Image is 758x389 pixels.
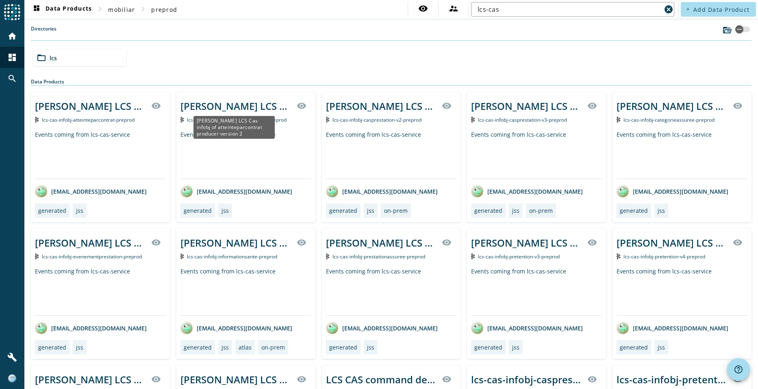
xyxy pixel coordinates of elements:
div: generated [329,343,357,351]
img: avatar [326,185,338,197]
label: Directories [31,25,56,40]
mat-icon: cancel [664,4,673,14]
div: lcs-cas-infobj-casprestation-preprod [471,373,582,386]
mat-icon: visibility [587,374,597,384]
div: Data Products [31,78,751,85]
span: preprod [151,6,177,13]
div: jss [658,343,665,351]
span: Kafka Topic: lcs-cas-infobj-casprestation-v3-preprod [478,116,567,123]
div: Events coming from lcs-cas-service [326,267,457,315]
img: Kafka Topic: lcs-cas-infobj-atteinteparcontrat-preprod [35,117,39,122]
div: jss [512,207,519,214]
mat-icon: search [7,74,17,83]
mat-icon: visibility [151,238,161,247]
div: [PERSON_NAME] LCS Cas infobj of Evenement Prestation producer [35,236,146,249]
mat-icon: dashboard [7,52,17,62]
mat-icon: visibility [587,101,597,111]
img: Kafka Topic: lcs-cas-infobj-pretention-v4-preprod [617,254,620,259]
div: generated [474,343,502,351]
img: avatar [180,185,193,197]
span: Kafka Topic: lcs-cas-infobj-pretention-v4-preprod [623,253,705,260]
div: Events coming from lcs-cas-service [617,131,747,179]
div: [PERSON_NAME] LCS Cas infobj of Information Santé producer [180,236,292,249]
div: LCS CAS command delete pretention topic [326,373,437,386]
div: jss [658,207,665,214]
span: mobiliar [108,6,135,13]
div: [PERSON_NAME] LCS Cas infobj of Pretention producer version 3 [471,236,582,249]
div: generated [184,207,212,214]
div: on-prem [261,343,285,351]
span: Kafka Topic: lcs-cas-infobj-prestationassuree-preprod [332,253,425,260]
img: Kafka Topic: lcs-cas-infobj-pretention-v3-preprod [471,254,475,259]
div: Events coming from lcs-cas-service [617,267,747,315]
img: Kafka Topic: lcs-cas-infobj-evenementprestation-preprod [35,254,39,259]
img: Kafka Topic: lcs-cas-infobj-prestationassuree-preprod [326,254,330,259]
mat-icon: supervisor_account [449,4,458,13]
div: on-prem [384,207,408,214]
span: Kafka Topic: lcs-cas-infobj-casprestation-v2-preprod [332,116,421,123]
div: jss [222,343,229,351]
div: [EMAIL_ADDRESS][DOMAIN_NAME] [180,185,292,197]
mat-icon: visibility [587,238,597,247]
div: atlas [239,343,252,351]
mat-icon: visibility [297,101,306,111]
mat-icon: visibility [297,374,306,384]
div: jss [367,343,374,351]
div: [PERSON_NAME] LCS Cas infobj of Pretention producer version 5 [35,373,146,386]
button: Add Data Product [681,2,756,17]
div: Events coming from lcs-cas-service [326,131,457,179]
div: [PERSON_NAME] LCS Cas infobj of casprestation producer version 3 [471,99,582,113]
mat-icon: chevron_right [95,4,105,14]
img: dd270a398ab3122b7d76a89635ce14c3 [8,374,16,382]
mat-icon: visibility [418,4,428,13]
div: [PERSON_NAME] LCS Cas infobj of Prestation Assuree producer [326,236,437,249]
div: [PERSON_NAME] LCS Cas infobj of atteinteparcontrat producer [35,99,146,113]
mat-icon: visibility [733,101,743,111]
div: [PERSON_NAME] LCS Cas infobj of Categorie Assuree producer [617,99,728,113]
div: [EMAIL_ADDRESS][DOMAIN_NAME] [326,322,438,334]
div: [EMAIL_ADDRESS][DOMAIN_NAME] [471,185,583,197]
div: generated [329,207,357,214]
div: [EMAIL_ADDRESS][DOMAIN_NAME] [35,185,147,197]
div: Events coming from lcs-cas-service [180,267,311,315]
div: Events coming from lcs-cas-service [471,267,602,315]
img: avatar [617,185,629,197]
div: jss [76,207,83,214]
div: jss [367,207,374,214]
input: Search (% or * for wildcards) [478,4,661,14]
div: [EMAIL_ADDRESS][DOMAIN_NAME] [471,322,583,334]
div: Events coming from lcs-cas-service [35,267,166,315]
mat-icon: home [7,31,17,41]
button: Clear [663,4,674,15]
mat-icon: add [686,7,690,11]
div: [EMAIL_ADDRESS][DOMAIN_NAME] [35,322,147,334]
div: generated [184,343,212,351]
div: generated [620,343,648,351]
img: avatar [35,322,47,334]
mat-icon: visibility [442,101,452,111]
img: avatar [35,185,47,197]
span: Add Data Product [693,6,749,13]
mat-icon: visibility [733,238,743,247]
mat-icon: folder_open [37,53,46,63]
mat-icon: build [7,352,17,362]
div: jss [222,207,229,214]
div: Events coming from lcs-cas-service [471,131,602,179]
img: avatar [617,322,629,334]
span: Kafka Topic: lcs-cas-infobj-categorieassuree-preprod [623,116,715,123]
button: Data Products [28,2,95,17]
button: preprod [148,2,180,17]
div: jss [512,343,519,351]
div: generated [620,207,648,214]
div: [EMAIL_ADDRESS][DOMAIN_NAME] [326,185,438,197]
div: on-prem [529,207,553,214]
div: generated [38,343,66,351]
span: lcs [50,54,57,62]
div: lcs-cas-infobj-pretention-preprod [617,373,728,386]
img: avatar [471,322,483,334]
img: Kafka Topic: lcs-cas-infobj-informationsante-preprod [180,254,184,259]
img: Kafka Topic: lcs-cas-infobj-casprestation-v2-preprod [326,117,330,122]
mat-icon: visibility [442,238,452,247]
div: generated [474,207,502,214]
span: Kafka Topic: lcs-cas-infobj-informationsante-preprod [187,253,277,260]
